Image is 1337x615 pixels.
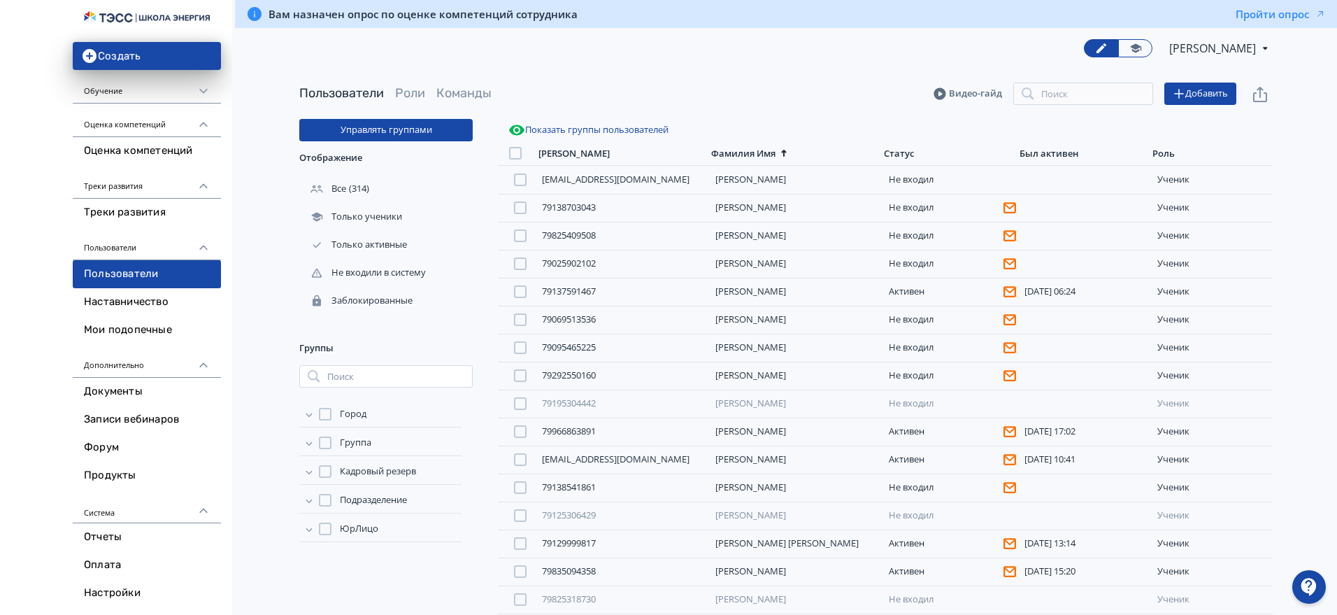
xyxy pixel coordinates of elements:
div: ученик [1157,594,1267,605]
div: ученик [1157,454,1267,465]
svg: Экспорт пользователей файлом [1252,86,1268,103]
a: Команды [436,85,492,101]
span: ЮрЛицо [340,522,378,536]
button: Управлять группами [299,119,473,141]
a: [PERSON_NAME] [715,313,786,325]
a: [PERSON_NAME] [PERSON_NAME] [715,537,859,549]
div: Не входил [889,229,1010,242]
a: [PERSON_NAME] [715,173,786,185]
a: 79137591467 [542,285,596,297]
a: 79825318730 [542,593,596,605]
a: [PERSON_NAME] [715,257,786,269]
a: 79069513536 [542,313,596,325]
div: Роль [1152,148,1175,160]
span: Юлия Галиахметова [1169,40,1258,57]
div: Обучение [73,70,221,104]
div: Оценка компетенций [73,104,221,137]
a: 79025902102 [542,257,596,269]
div: Не входил [889,341,1010,354]
a: [PERSON_NAME] [715,565,786,577]
div: Группы [299,332,473,365]
button: Добавить [1164,83,1236,105]
div: Активен [889,565,1010,578]
span: Кадровый резерв [340,465,416,479]
a: Оценка компетенций [73,137,221,165]
div: Пользователи [73,227,221,260]
a: Видео-гайд [934,87,1002,101]
div: Не входил [889,369,1010,382]
span: Группа [340,436,371,450]
div: ученик [1157,230,1267,241]
img: https://files.teachbase.ru/system/account/58100/logo/medium-61d145adc09abfe037a1aefb650fc09a.png [84,11,210,24]
a: 79835094358 [542,565,596,577]
div: Был активен [1020,148,1078,160]
div: ученик [1157,258,1267,269]
a: [EMAIL_ADDRESS][DOMAIN_NAME] [542,173,689,185]
svg: Пользователь не подтвердил адрес эл. почты и поэтому не получает системные уведомления [1003,313,1016,326]
div: Статус [884,148,914,160]
button: Создать [73,42,221,70]
div: [DATE] 10:41 [1024,454,1146,465]
a: Переключиться в режим ученика [1118,39,1152,57]
a: Мои подопечные [73,316,221,344]
button: Пройти опрос [1236,7,1326,21]
div: ученик [1157,566,1267,577]
a: Документы [73,378,221,406]
a: [PERSON_NAME] [715,341,786,353]
div: ученик [1157,202,1267,213]
div: ученик [1157,426,1267,437]
a: [EMAIL_ADDRESS][DOMAIN_NAME] [542,453,689,465]
a: [PERSON_NAME] [715,285,786,297]
a: Оплата [73,551,221,579]
a: 79292550160 [542,369,596,381]
button: Показать группы пользователей [506,119,671,141]
div: Активен [889,425,1010,438]
svg: Пользователь не подтвердил адрес эл. почты и поэтому не получает системные уведомления [1003,229,1016,242]
a: 79095465225 [542,341,596,353]
div: (314) [299,175,473,203]
a: 79195304442 [542,397,596,409]
div: Система [73,490,221,523]
a: [PERSON_NAME] [715,509,786,521]
svg: Пользователь не подтвердил адрес эл. почты и поэтому не получает системные уведомления [1003,341,1016,354]
svg: Пользователь не подтвердил адрес эл. почты и поэтому не получает системные уведомления [1003,453,1016,466]
div: Треки развития [73,165,221,199]
a: 79129999817 [542,537,596,549]
div: ученик [1157,342,1267,353]
div: [DATE] 17:02 [1024,426,1146,437]
div: ученик [1157,538,1267,549]
div: Только активные [299,239,410,251]
a: Наставничество [73,288,221,316]
a: Отчеты [73,523,221,551]
div: Не входил [889,313,1010,326]
svg: Пользователь не подтвердил адрес эл. почты и поэтому не получает системные уведомления [1003,285,1016,298]
svg: Пользователь не подтвердил адрес эл. почты и поэтому не получает системные уведомления [1003,537,1016,550]
div: [DATE] 15:20 [1024,566,1146,577]
a: Пользователи [299,85,384,101]
div: Не входил [889,510,1010,521]
div: Дополнительно [73,344,221,378]
a: Роли [395,85,425,101]
div: Заблокированные [299,295,415,307]
a: Настройки [73,579,221,607]
div: Фамилия Имя [711,148,775,160]
div: Не входил [889,481,1010,494]
div: ученик [1157,398,1267,409]
div: ученик [1157,370,1267,381]
a: 79138541861 [542,481,596,493]
span: Вам назначен опрос по оценке компетенций сотрудника [269,7,578,21]
a: Треки развития [73,199,221,227]
a: [PERSON_NAME] [715,229,786,241]
span: Подразделение [340,493,407,507]
div: Не входил [889,202,1010,214]
svg: Пользователь не подтвердил адрес эл. почты и поэтому не получает системные уведомления [1003,202,1016,214]
a: Записи вебинаров [73,406,221,434]
div: Не входил [889,257,1010,270]
a: 79138703043 [542,201,596,213]
a: [PERSON_NAME] [715,593,786,605]
a: [PERSON_NAME] [715,453,786,465]
a: [PERSON_NAME] [715,481,786,493]
div: Не входил [889,594,1010,605]
div: Не входил [889,174,1010,185]
svg: Пользователь не подтвердил адрес эл. почты и поэтому не получает системные уведомления [1003,369,1016,382]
